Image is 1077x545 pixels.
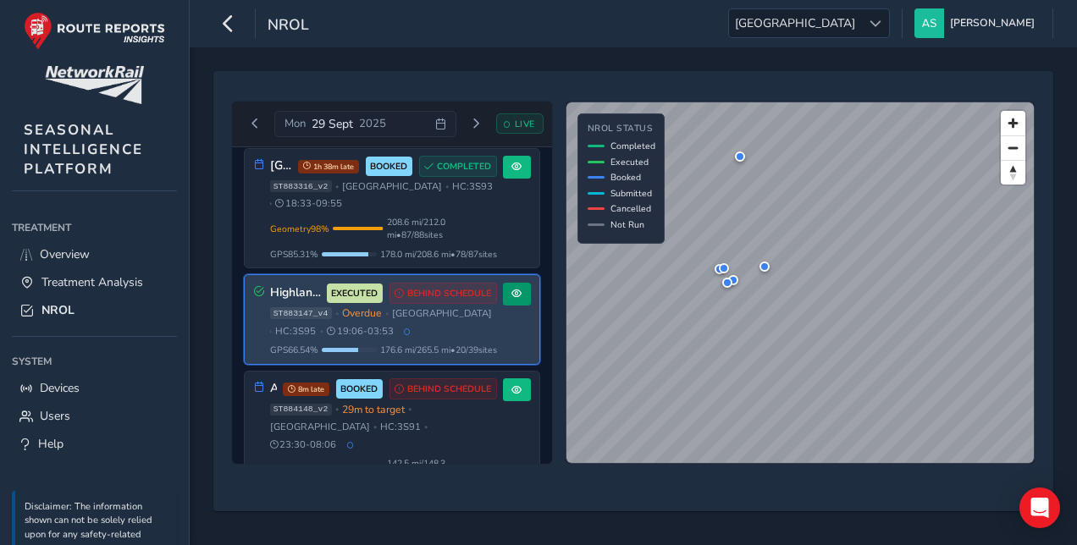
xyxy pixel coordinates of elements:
span: EXECUTED [331,287,378,300]
span: COMPLETED [437,160,491,173]
img: rr logo [24,12,165,50]
span: Help [38,436,64,452]
h3: Argyle & [PERSON_NAME] Circle - 3S91 [270,382,277,396]
span: [GEOGRAPHIC_DATA] [342,180,442,193]
span: 176.6 mi / 265.5 mi • 20 / 39 sites [380,344,497,356]
span: 208.6 mi / 212.0 mi • 87 / 88 sites [387,216,497,241]
span: 178.0 mi / 208.6 mi • 78 / 87 sites [380,248,497,261]
span: Overview [40,246,90,262]
span: 1h 38m late [298,160,359,173]
div: Treatment [12,215,177,240]
span: Devices [40,380,80,396]
span: • [408,405,411,414]
span: HC: 3S91 [380,421,421,433]
a: Users [12,402,177,430]
img: customer logo [45,66,144,104]
span: GPS 66.54 % [270,344,318,356]
span: [GEOGRAPHIC_DATA] [392,307,492,320]
a: Treatment Analysis [12,268,177,296]
span: BEHIND SCHEDULE [407,383,491,396]
span: • [320,327,323,336]
span: • [385,309,389,318]
div: Open Intercom Messenger [1019,487,1060,528]
h3: [GEOGRAPHIC_DATA], [GEOGRAPHIC_DATA], [GEOGRAPHIC_DATA] 3S93 [270,159,292,173]
span: Geometry 96 % [270,463,329,476]
span: SEASONAL INTELLIGENCE PLATFORM [24,120,143,179]
h4: NROL Status [588,124,655,135]
a: Devices [12,374,177,402]
span: 2025 [359,116,386,131]
span: Mon [284,116,306,131]
span: [PERSON_NAME] [950,8,1035,38]
img: diamond-layout [914,8,944,38]
span: 19:06 - 03:53 [327,325,394,338]
button: Zoom out [1001,135,1025,160]
span: Not Run [610,218,644,231]
div: System [12,349,177,374]
button: Zoom in [1001,111,1025,135]
span: • [445,182,449,191]
span: 23:30 - 08:06 [270,438,337,451]
span: Booked [610,171,641,184]
span: ST883147_v4 [270,307,332,319]
button: Next day [462,113,490,135]
span: 142.5 mi / 148.3 mi • 101 / 102 sites [387,457,497,482]
span: 29m to target [342,403,405,416]
canvas: Map [566,102,1035,464]
span: 8m late [283,383,329,396]
span: Submitted [610,187,652,200]
button: Previous day [241,113,269,135]
span: • [335,405,339,414]
a: Overview [12,240,177,268]
span: • [268,327,272,336]
span: • [268,199,272,208]
span: Cancelled [610,202,651,215]
span: HC: 3S95 [275,325,316,338]
span: • [335,309,339,318]
span: NROL [41,302,75,318]
span: Users [40,408,70,424]
a: NROL [12,296,177,324]
span: • [424,422,428,432]
span: BOOKED [340,383,378,396]
span: [GEOGRAPHIC_DATA] [270,421,370,433]
button: Reset bearing to north [1001,160,1025,184]
span: Overdue [342,306,382,320]
span: Completed [610,140,655,152]
span: • [373,422,377,432]
span: 18:33 - 09:55 [275,197,342,210]
span: GPS 85.31 % [270,248,318,261]
h3: Highlands - 3S95 [270,286,321,300]
span: ST883316_v2 [270,180,332,192]
span: Treatment Analysis [41,274,143,290]
span: Executed [610,156,649,168]
span: LIVE [515,118,535,130]
span: ST884148_v2 [270,404,332,416]
span: 29 Sept [312,116,353,132]
a: Help [12,430,177,458]
span: NROL [268,14,309,38]
span: [GEOGRAPHIC_DATA] [729,9,861,37]
span: HC: 3S93 [452,180,493,193]
span: • [335,182,339,191]
span: BOOKED [370,160,407,173]
span: Geometry 98 % [270,223,329,235]
span: BEHIND SCHEDULE [407,287,491,300]
button: [PERSON_NAME] [914,8,1041,38]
